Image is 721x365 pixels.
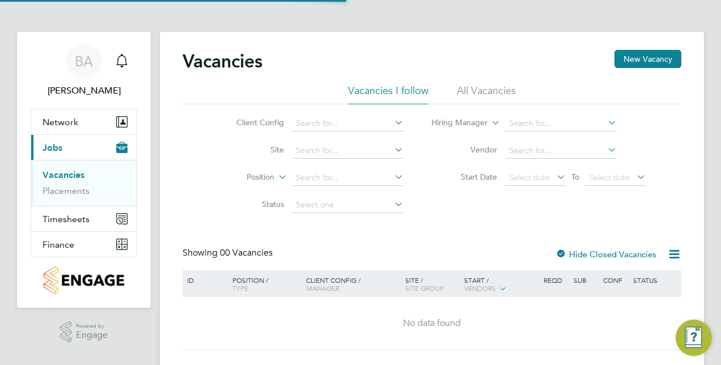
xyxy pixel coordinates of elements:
[43,169,84,180] a: Vacancies
[589,172,630,182] span: Select date
[306,283,340,292] span: Manager
[183,247,275,259] div: Showing
[31,84,137,97] span: Bobby Aujla
[76,321,108,331] span: Powered by
[31,135,137,160] button: Jobs
[464,283,496,292] span: Vendors
[541,270,570,290] div: Reqd
[31,232,137,257] button: Finance
[614,50,681,68] button: New Vacancy
[348,84,429,104] li: Vacancies I follow
[43,214,90,224] span: Timesheets
[43,117,78,128] span: Network
[432,145,497,155] label: Vendor
[405,283,444,292] span: Site Group
[44,266,124,294] img: countryside-properties-logo-retina.png
[31,160,137,206] div: Jobs
[220,247,273,258] span: 00 Vacancies
[292,197,404,213] input: Select one
[43,142,62,153] span: Jobs
[292,170,404,186] input: Search for...
[43,185,90,196] a: Placements
[31,266,137,294] a: Go to home page
[183,50,262,73] h2: Vacancies
[432,172,497,182] label: Start Date
[457,84,516,104] li: All Vacancies
[75,54,93,69] span: BA
[303,270,402,298] div: Client Config /
[60,321,108,343] a: Powered byEngage
[422,117,487,129] label: Hiring Manager
[568,169,583,184] span: To
[555,249,656,260] label: Hide Closed Vacancies
[17,32,151,308] nav: Main navigation
[219,145,284,155] label: Site
[509,172,550,182] span: Select date
[600,270,630,290] div: Conf
[43,239,74,250] span: Finance
[184,317,680,329] div: No data found
[76,330,108,340] span: Engage
[676,320,712,356] button: Engage Resource Center
[232,283,248,292] span: Type
[630,270,680,290] div: Status
[31,109,137,134] button: Network
[31,206,137,231] button: Timesheets
[219,199,284,209] label: Status
[292,116,404,131] input: Search for...
[209,172,274,183] label: Position
[571,270,600,290] div: Sub
[31,43,137,97] a: BA[PERSON_NAME]
[461,270,541,299] div: Start /
[219,117,284,128] label: Client Config
[505,116,617,131] input: Search for...
[184,270,224,290] div: ID
[292,143,404,159] input: Search for...
[224,270,303,298] div: Position /
[505,143,617,159] input: Search for...
[402,270,462,298] div: Site /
